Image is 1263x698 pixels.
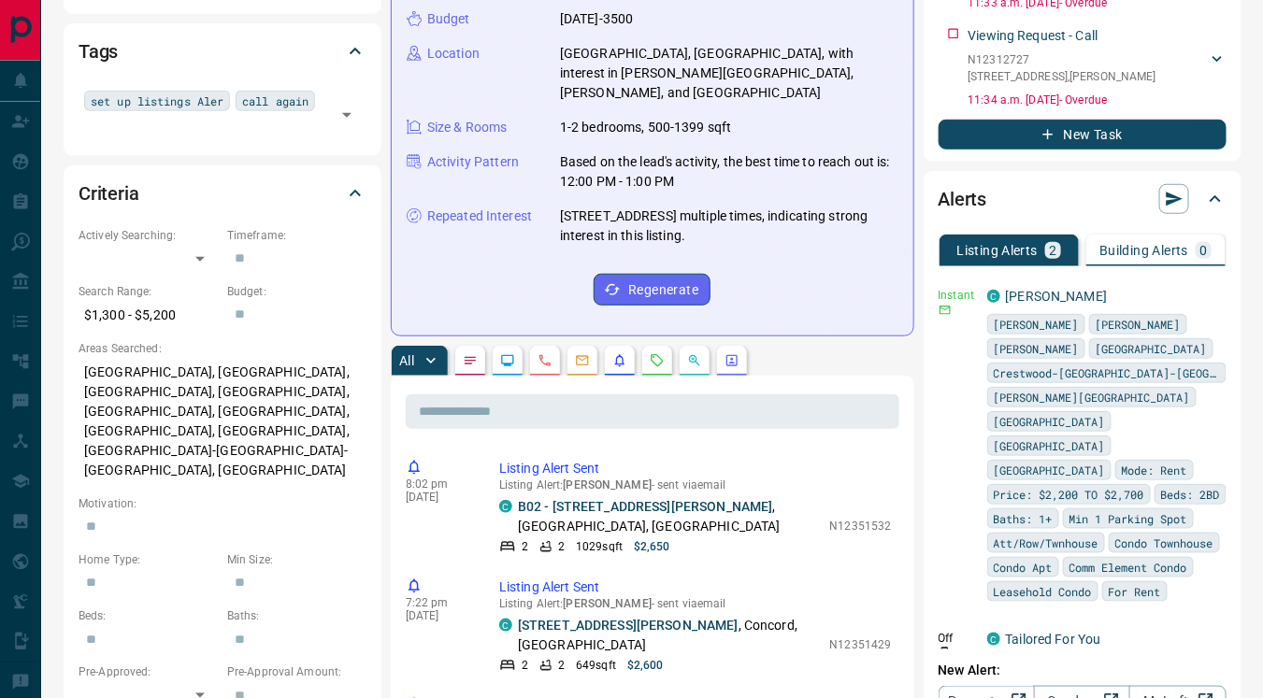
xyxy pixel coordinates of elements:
[227,551,366,568] p: Min Size:
[427,9,470,29] p: Budget
[399,354,414,367] p: All
[79,607,218,624] p: Beds:
[650,353,665,368] svg: Requests
[499,478,892,491] p: Listing Alert : - sent via email
[558,657,565,674] p: 2
[79,357,366,486] p: [GEOGRAPHIC_DATA], [GEOGRAPHIC_DATA], [GEOGRAPHIC_DATA], [GEOGRAPHIC_DATA], [GEOGRAPHIC_DATA], [G...
[939,184,987,214] h2: Alerts
[830,518,892,534] p: N12351532
[969,92,1227,108] p: 11:34 a.m. [DATE] - Overdue
[969,26,1098,46] p: Viewing Request - Call
[1049,244,1056,257] p: 2
[499,577,892,597] p: Listing Alert Sent
[994,485,1144,504] span: Price: $2,200 TO $2,700
[79,495,366,512] p: Motivation:
[227,283,366,300] p: Budget:
[1161,485,1220,504] span: Beds: 2BD
[634,538,670,555] p: $2,650
[427,207,532,226] p: Repeated Interest
[406,477,471,491] p: 8:02 pm
[939,661,1227,680] p: New Alert:
[939,287,976,304] p: Instant
[1069,509,1187,528] span: Min 1 Parking Spot
[79,551,218,568] p: Home Type:
[227,663,366,680] p: Pre-Approval Amount:
[969,68,1156,85] p: [STREET_ADDRESS] , [PERSON_NAME]
[994,363,1220,382] span: Crestwood-[GEOGRAPHIC_DATA]-[GEOGRAPHIC_DATA]
[427,118,508,137] p: Size & Rooms
[994,461,1105,479] span: [GEOGRAPHIC_DATA]
[427,152,519,172] p: Activity Pattern
[334,102,360,128] button: Open
[406,609,471,622] p: [DATE]
[576,657,616,674] p: 649 sqft
[518,497,821,536] p: , [GEOGRAPHIC_DATA], [GEOGRAPHIC_DATA]
[575,353,590,368] svg: Emails
[994,534,1098,552] span: Att/Row/Twnhouse
[1096,339,1207,358] span: [GEOGRAPHIC_DATA]
[79,283,218,300] p: Search Range:
[725,353,739,368] svg: Agent Actions
[518,499,773,514] a: B02 - [STREET_ADDRESS][PERSON_NAME]
[1115,534,1213,552] span: Condo Townhouse
[227,227,366,244] p: Timeframe:
[79,171,366,216] div: Criteria
[994,388,1190,406] span: [PERSON_NAME][GEOGRAPHIC_DATA]
[538,353,553,368] svg: Calls
[406,596,471,609] p: 7:22 pm
[994,509,1053,528] span: Baths: 1+
[1122,461,1187,479] span: Mode: Rent
[560,44,898,103] p: [GEOGRAPHIC_DATA], [GEOGRAPHIC_DATA], with interest in [PERSON_NAME][GEOGRAPHIC_DATA], [PERSON_NA...
[522,538,528,555] p: 2
[1006,289,1108,304] a: [PERSON_NAME]
[1199,244,1207,257] p: 0
[939,120,1227,150] button: New Task
[627,657,664,674] p: $2,600
[576,538,623,555] p: 1029 sqft
[994,558,1053,577] span: Condo Apt
[994,315,1079,334] span: [PERSON_NAME]
[522,657,528,674] p: 2
[1109,582,1161,601] span: For Rent
[79,29,366,74] div: Tags
[406,491,471,504] p: [DATE]
[687,353,702,368] svg: Opportunities
[79,36,118,66] h2: Tags
[1099,244,1188,257] p: Building Alerts
[939,177,1227,221] div: Alerts
[939,647,952,660] svg: Push Notification Only
[939,304,952,317] svg: Email
[594,274,710,306] button: Regenerate
[969,48,1227,89] div: N12312727[STREET_ADDRESS],[PERSON_NAME]
[91,92,223,110] span: set up listings Aler
[1006,632,1101,647] a: Tailored For You
[994,582,1092,601] span: Leasehold Condo
[227,607,366,624] p: Baths:
[987,633,1000,646] div: condos.ca
[1069,558,1187,577] span: Comm Element Condo
[518,616,821,655] p: , Concord, [GEOGRAPHIC_DATA]
[564,478,652,491] span: [PERSON_NAME]
[830,636,892,653] p: N12351429
[994,339,1079,358] span: [PERSON_NAME]
[969,51,1156,68] p: N12312727
[987,290,1000,303] div: condos.ca
[1096,315,1181,334] span: [PERSON_NAME]
[560,152,898,192] p: Based on the lead's activity, the best time to reach out is: 12:00 PM - 1:00 PM
[427,44,480,64] p: Location
[564,597,652,610] span: [PERSON_NAME]
[957,244,1039,257] p: Listing Alerts
[560,9,633,29] p: [DATE]-3500
[500,353,515,368] svg: Lead Browsing Activity
[79,300,218,331] p: $1,300 - $5,200
[463,353,478,368] svg: Notes
[558,538,565,555] p: 2
[499,619,512,632] div: condos.ca
[518,618,739,633] a: [STREET_ADDRESS][PERSON_NAME]
[499,500,512,513] div: condos.ca
[994,412,1105,431] span: [GEOGRAPHIC_DATA]
[994,436,1105,455] span: [GEOGRAPHIC_DATA]
[79,178,139,208] h2: Criteria
[79,663,218,680] p: Pre-Approved:
[79,227,218,244] p: Actively Searching:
